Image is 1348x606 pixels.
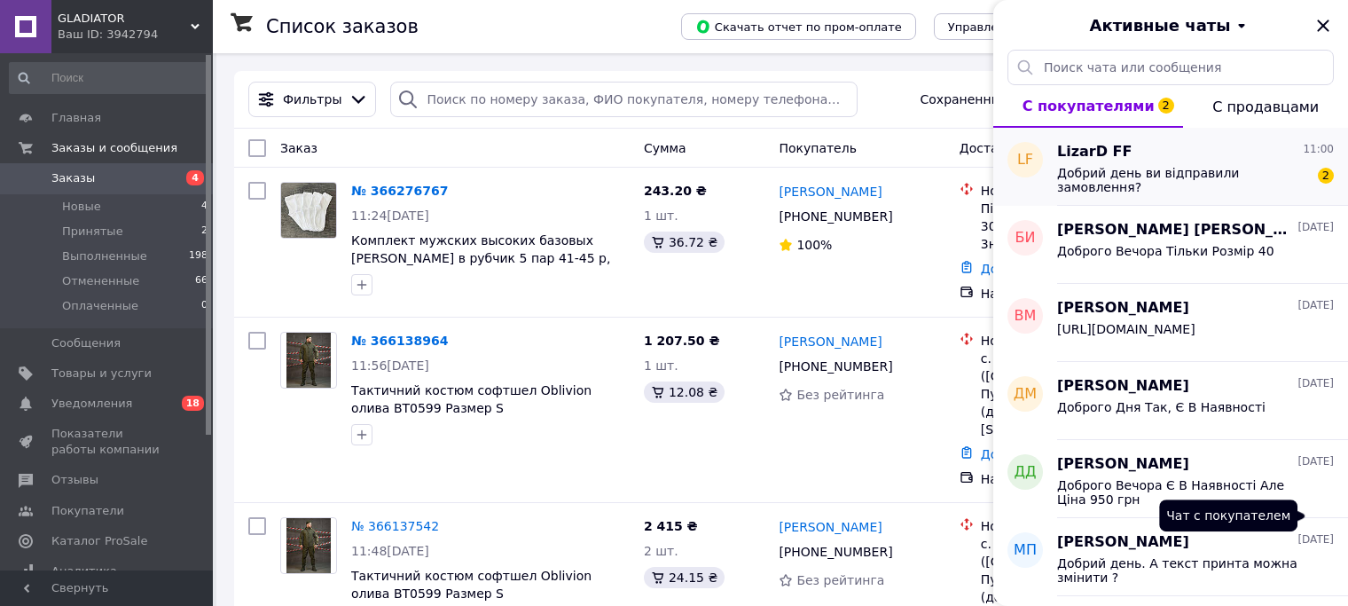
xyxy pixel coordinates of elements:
[280,141,317,155] span: Заказ
[1057,220,1294,240] span: [PERSON_NAME] [PERSON_NAME]
[1057,454,1189,475] span: [PERSON_NAME]
[779,518,882,536] a: [PERSON_NAME]
[644,232,725,253] div: 36.72 ₴
[195,273,208,289] span: 66
[1297,220,1334,235] span: [DATE]
[1158,98,1174,114] span: 2
[1057,556,1309,585] span: Добрий день. А текст принта можна змінити ?
[644,334,720,348] span: 1 207.50 ₴
[695,19,902,35] span: Скачать отчет по пром-оплате
[1007,50,1334,85] input: Поиск чата или сообщения
[993,362,1348,440] button: ДМ[PERSON_NAME][DATE]Доброго Дня Так, Є В Наявності
[1297,454,1334,469] span: [DATE]
[62,199,101,215] span: Новые
[993,284,1348,362] button: ВМ[PERSON_NAME][DATE][URL][DOMAIN_NAME]
[280,182,337,239] a: Фото товару
[993,440,1348,518] button: ДД[PERSON_NAME][DATE]Доброго Вечора Є В Наявності Але Ціна 950 грн
[960,141,1083,155] span: Доставка и оплата
[186,170,204,185] span: 4
[62,224,123,240] span: Принятые
[644,141,686,155] span: Сумма
[1015,306,1037,327] span: ВМ
[189,248,208,264] span: 198
[775,539,896,564] div: [PHONE_NUMBER]
[1090,14,1231,37] span: Активные чаты
[993,206,1348,284] button: БИ[PERSON_NAME] [PERSON_NAME][DATE]Доброго Вечора Тільки Розмір 40
[1183,85,1348,128] button: С продавцами
[281,183,336,238] img: Фото товару
[981,262,1065,276] a: Добавить ЭН
[51,472,98,488] span: Отзывы
[201,224,208,240] span: 2
[351,544,429,558] span: 11:48[DATE]
[280,332,337,389] a: Фото товару
[62,248,147,264] span: Выполненные
[644,519,698,533] span: 2 415 ₴
[51,140,177,156] span: Заказы и сообщения
[1313,15,1334,36] button: Закрыть
[1057,532,1189,553] span: [PERSON_NAME]
[993,85,1183,128] button: С покупателями2
[1057,400,1266,414] span: Доброго Дня Так, Є В Наявності
[351,184,448,198] a: № 366276767
[1014,540,1037,561] span: МП
[1057,142,1132,162] span: LizarD FF
[1297,532,1334,547] span: [DATE]
[51,170,95,186] span: Заказы
[796,388,884,402] span: Без рейтинга
[201,298,208,314] span: 0
[644,358,678,373] span: 1 шт.
[981,350,1162,438] div: с. Брід ([GEOGRAPHIC_DATA].), Пункт приймання-видачі (до 30 кг): вул. [STREET_ADDRESS]
[280,517,337,574] a: Фото товару
[644,209,678,223] span: 1 шт.
[644,567,725,588] div: 24.15 ₴
[351,209,429,223] span: 11:24[DATE]
[681,13,916,40] button: Скачать отчет по пром-оплате
[51,503,124,519] span: Покупатели
[1043,14,1298,37] button: Активные чаты
[1017,150,1033,170] span: LF
[286,333,331,388] img: Фото товару
[51,426,164,458] span: Показатели работы компании
[1014,384,1037,405] span: ДМ
[351,334,448,348] a: № 366138964
[51,396,132,412] span: Уведомления
[201,199,208,215] span: 4
[1057,322,1195,336] span: [URL][DOMAIN_NAME]
[981,285,1162,303] div: Наложенный платеж
[286,518,331,573] img: Фото товару
[182,396,204,411] span: 18
[796,573,884,587] span: Без рейтинга
[644,544,678,558] span: 2 шт.
[1212,98,1319,115] span: С продавцами
[51,335,121,351] span: Сообщения
[779,141,857,155] span: Покупатель
[948,20,1087,34] span: Управление статусами
[981,200,1162,253] div: Південноукраїнськ, №3 (до 30 кг): бульв. Шевченка, 3н
[58,11,191,27] span: GLADIATOR
[934,13,1101,40] button: Управление статусами
[1297,298,1334,313] span: [DATE]
[351,233,610,283] a: Комплект мужских высоких базовых [PERSON_NAME] в рубчик 5 пар 41-45 р, белые
[644,184,707,198] span: 243.20 ₴
[981,182,1162,200] div: Нова Пошта
[351,358,429,373] span: 11:56[DATE]
[1023,98,1155,114] span: С покупателями
[62,298,138,314] span: Оплаченные
[779,183,882,201] a: [PERSON_NAME]
[1015,462,1037,483] span: ДД
[62,273,139,289] span: Отмененные
[58,27,213,43] div: Ваш ID: 3942794
[351,383,592,415] a: Тактичний костюм софтшел Oblivion олива ВТ0599 Размер S
[1057,298,1189,319] span: [PERSON_NAME]
[1057,478,1309,507] span: Доброго Вечора Є В Наявності Але Ціна 950 грн
[921,91,1076,108] span: Сохраненные фильтры:
[1057,166,1309,194] span: Добрий день ви відправили замовлення?
[981,517,1162,535] div: Нова Пошта
[1159,500,1297,531] div: Чат с покупателем
[796,238,832,252] span: 100%
[51,563,117,579] span: Аналитика
[1057,244,1274,258] span: Доброго Вечора Тільки Розмір 40
[1318,168,1334,184] span: 2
